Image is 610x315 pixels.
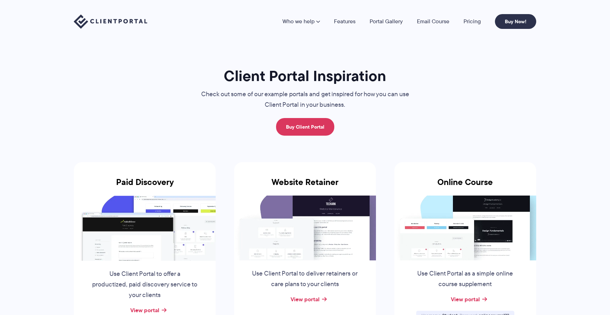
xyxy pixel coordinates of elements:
p: Use Client Portal as a simple online course supplement [412,268,519,290]
p: Use Client Portal to deliver retainers or care plans to your clients [251,268,359,290]
a: Email Course [417,19,449,24]
a: Buy Now! [495,14,536,29]
h1: Client Portal Inspiration [187,67,423,85]
a: View portal [130,306,159,314]
p: Check out some of our example portals and get inspired for how you can use Client Portal in your ... [187,89,423,110]
a: Buy Client Portal [276,118,334,136]
a: View portal [291,295,319,303]
a: Features [334,19,355,24]
p: Use Client Portal to offer a productized, paid discovery service to your clients [91,269,198,301]
a: Portal Gallery [370,19,403,24]
h3: Online Course [394,177,536,196]
a: View portal [451,295,480,303]
h3: Paid Discovery [74,177,216,196]
a: Who we help [282,19,320,24]
a: Pricing [464,19,481,24]
h3: Website Retainer [234,177,376,196]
